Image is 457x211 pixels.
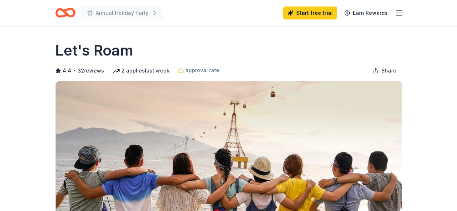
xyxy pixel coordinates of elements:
button: Share [367,63,402,78]
a: Earn Rewards [340,6,392,19]
div: 2 applies last week [113,66,169,75]
a: Home [55,4,76,21]
span: 4.4 [62,66,71,75]
span: approval rate [185,66,219,75]
span: Annual Holiday Party [96,9,148,17]
span: • [73,68,76,74]
a: approval rate [178,66,219,75]
h1: Let's Roam [55,40,133,61]
a: Start free trial [283,6,337,19]
span: Share [381,66,396,75]
button: Annual Holiday Party [81,6,163,20]
button: 32reviews [78,66,104,75]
